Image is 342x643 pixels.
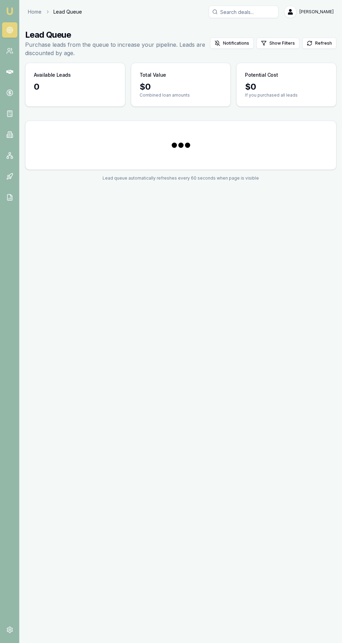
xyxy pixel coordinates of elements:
img: emu-icon-u.png [6,7,14,15]
button: Show Filters [256,38,299,49]
h1: Lead Queue [25,29,210,40]
p: Combined loan amounts [140,92,222,98]
h3: Total Value [140,71,166,78]
p: If you purchased all leads [245,92,328,98]
h3: Available Leads [34,71,71,78]
input: Search deals [209,6,278,18]
div: 0 [34,81,117,92]
button: Refresh [302,38,336,49]
h3: Potential Cost [245,71,278,78]
button: Notifications [210,38,254,49]
div: $ 0 [245,81,328,92]
p: Purchase leads from the queue to increase your pipeline. Leads are discounted by age. [25,40,210,57]
span: [PERSON_NAME] [299,9,334,15]
a: Home [28,8,42,15]
nav: breadcrumb [28,8,82,15]
span: Lead Queue [53,8,82,15]
div: Lead queue automatically refreshes every 60 seconds when page is visible [25,175,336,181]
div: $ 0 [140,81,222,92]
